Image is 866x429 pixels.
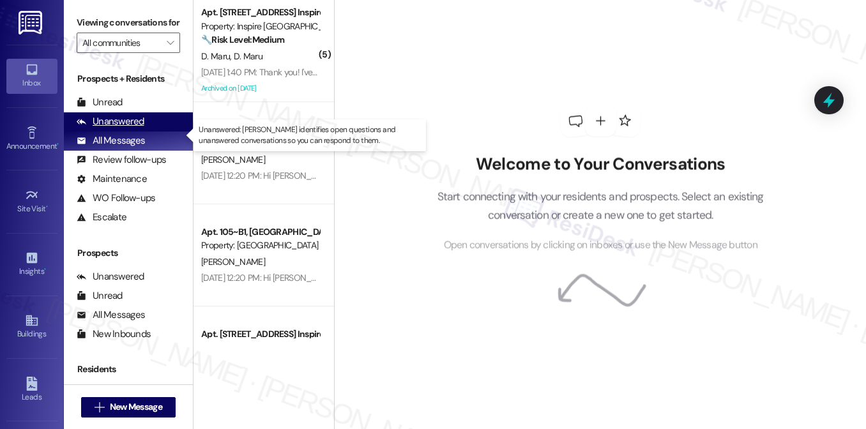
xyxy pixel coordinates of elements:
div: Apt. [STREET_ADDRESS] Inspire Homes [GEOGRAPHIC_DATA] [201,6,319,19]
span: [PERSON_NAME] [201,256,265,267]
span: New Message [110,400,162,414]
strong: 🔧 Risk Level: Medium [201,34,284,45]
input: All communities [82,33,160,53]
div: All Messages [77,308,145,322]
div: Archived on [DATE] [200,80,321,96]
span: Open conversations by clicking on inboxes or use the New Message button [444,237,757,253]
div: Prospects [64,246,193,260]
span: D. Maru [201,50,234,62]
div: Property: [GEOGRAPHIC_DATA] [201,239,319,252]
div: [DATE] 12:20 PM: Hi [PERSON_NAME]! I'm checking in on your latest work order. Was everything comp... [201,170,796,181]
div: Escalate [77,211,126,224]
i:  [167,38,174,48]
div: Unread [77,96,123,109]
div: Prospects + Residents [64,72,193,86]
h2: Welcome to Your Conversations [418,154,783,175]
div: All Messages [77,134,145,147]
p: Unanswered: [PERSON_NAME] identifies open questions and unanswered conversations so you can respo... [199,124,421,146]
div: Maintenance [77,172,147,186]
label: Viewing conversations for [77,13,180,33]
span: • [44,265,46,274]
span: • [46,202,48,211]
a: Inbox [6,59,57,93]
div: Residents [64,363,193,376]
span: D. Maru [234,50,262,62]
a: Leads [6,373,57,407]
div: Apt. 105~B1, [GEOGRAPHIC_DATA] [201,225,319,239]
div: Unread [77,289,123,303]
span: [PERSON_NAME] [201,154,265,165]
div: Unanswered [77,115,144,128]
div: [DATE] 1:40 PM: Thank you! I've notified the team. I hope it will be resolved soon. If anything e... [201,66,722,78]
button: New Message [81,397,176,418]
div: Review follow-ups [77,153,166,167]
div: New Inbounds [77,327,151,341]
p: Start connecting with your residents and prospects. Select an existing conversation or create a n... [418,188,783,224]
div: Property: Inspire [GEOGRAPHIC_DATA] [201,20,319,33]
div: WO Follow-ups [77,192,155,205]
img: ResiDesk Logo [19,11,45,34]
a: Buildings [6,310,57,344]
span: • [57,140,59,149]
a: Insights • [6,247,57,282]
div: Unanswered [77,270,144,283]
i:  [95,402,104,412]
a: Site Visit • [6,184,57,219]
div: Apt. [STREET_ADDRESS] Inspire Homes [GEOGRAPHIC_DATA] [201,327,319,341]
